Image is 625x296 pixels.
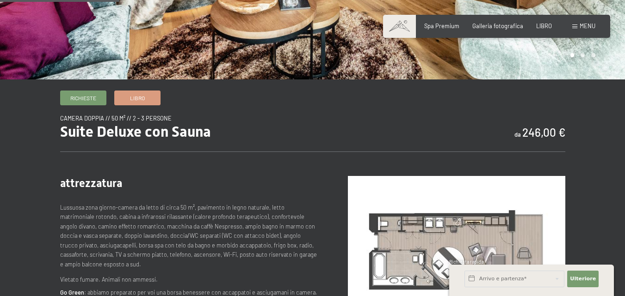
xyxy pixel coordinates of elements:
[580,22,595,30] font: menu
[536,22,552,30] a: LIBRO
[60,276,158,283] font: Vietato fumare. Animali non ammessi.
[70,95,96,101] font: Richieste
[449,259,483,265] font: Richiesta rapida
[60,289,84,296] font: Go Green
[61,91,106,105] a: Richieste
[60,123,211,140] font: Suite Deluxe con Sauna
[115,91,160,105] a: Libro
[522,126,565,139] font: 246,00 €
[567,271,599,287] button: Ulteriore
[514,131,521,138] font: da
[60,204,317,268] font: Lussuosa zona giorno-camera da letto di circa 50 m², pavimento in legno naturale, letto matrimoni...
[472,22,523,30] a: Galleria fotografica
[60,115,172,122] font: Camera doppia // 50 m² // 2 - 3 persone
[424,22,459,30] a: Spa Premium
[570,276,596,282] font: Ulteriore
[60,177,122,190] font: attrezzatura
[130,95,145,101] font: Libro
